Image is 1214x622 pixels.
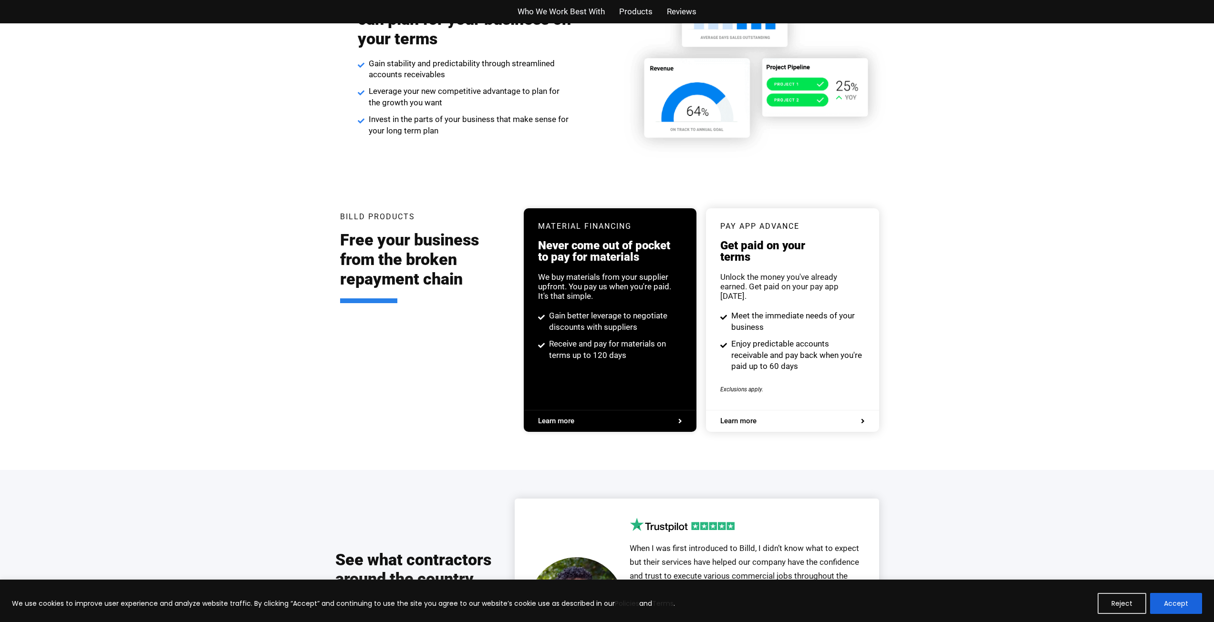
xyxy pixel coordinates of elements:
[729,310,865,333] span: Meet the immediate needs of your business
[615,599,639,608] a: Policies
[729,338,865,372] span: Enjoy predictable accounts receivable and pay back when you're paid up to 60 days
[518,5,605,19] a: Who We Work Best With
[667,5,696,19] a: Reviews
[538,240,682,263] h3: Never come out of pocket to pay for materials
[720,418,864,425] a: Learn more
[652,599,674,608] a: Terms
[547,338,683,361] span: Receive and pay for materials on terms up to 120 days
[1150,593,1202,614] button: Accept
[538,418,682,425] a: Learn more
[340,230,510,303] h2: Free your business from the broken repayment chain
[366,86,573,109] span: Leverage your new competitive advantage to plan for the growth you want
[366,114,573,137] span: Invest in the parts of your business that make sense for your long term plan
[720,272,864,301] div: Unlock the money you've already earned. Get paid on your pay app [DATE].
[720,240,864,263] h3: Get paid on your terms
[1098,593,1146,614] button: Reject
[12,598,675,609] p: We use cookies to improve user experience and analyze website traffic. By clicking “Accept” and c...
[538,272,682,301] div: We buy materials from your supplier upfront. You pay us when you're paid. It's that simple.
[340,213,415,221] h3: Billd Products
[366,58,573,81] span: Gain stability and predictability through streamlined accounts receivables
[538,223,682,230] h3: Material Financing
[720,418,757,425] span: Learn more
[720,386,763,393] span: Exclusions apply.
[720,223,864,230] h3: pay app advance
[547,310,683,333] span: Gain better leverage to negotiate discounts with suppliers
[619,5,653,19] a: Products
[538,418,574,425] span: Learn more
